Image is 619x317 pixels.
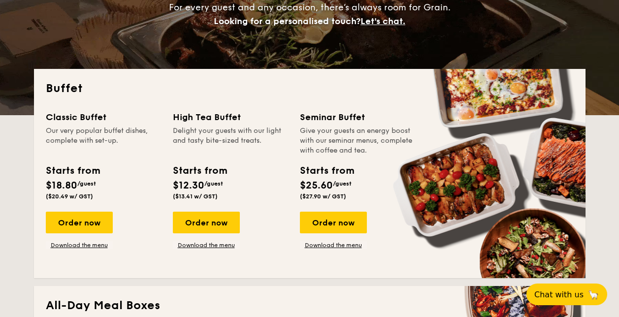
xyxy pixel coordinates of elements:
[526,284,607,305] button: Chat with us🦙
[587,289,599,300] span: 🦙
[173,163,227,178] div: Starts from
[46,180,77,191] span: $18.80
[300,241,367,249] a: Download the menu
[46,163,99,178] div: Starts from
[300,193,346,200] span: ($27.90 w/ GST)
[46,81,574,96] h2: Buffet
[300,212,367,233] div: Order now
[333,180,352,187] span: /guest
[46,298,574,314] h2: All-Day Meal Boxes
[173,126,288,156] div: Delight your guests with our light and tasty bite-sized treats.
[534,290,584,299] span: Chat with us
[46,193,93,200] span: ($20.49 w/ GST)
[173,241,240,249] a: Download the menu
[214,16,360,27] span: Looking for a personalised touch?
[300,163,354,178] div: Starts from
[300,180,333,191] span: $25.60
[204,180,223,187] span: /guest
[300,126,415,156] div: Give your guests an energy boost with our seminar menus, complete with coffee and tea.
[173,193,218,200] span: ($13.41 w/ GST)
[173,180,204,191] span: $12.30
[173,212,240,233] div: Order now
[360,16,405,27] span: Let's chat.
[46,241,113,249] a: Download the menu
[46,126,161,156] div: Our very popular buffet dishes, complete with set-up.
[46,212,113,233] div: Order now
[173,110,288,124] div: High Tea Buffet
[77,180,96,187] span: /guest
[300,110,415,124] div: Seminar Buffet
[46,110,161,124] div: Classic Buffet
